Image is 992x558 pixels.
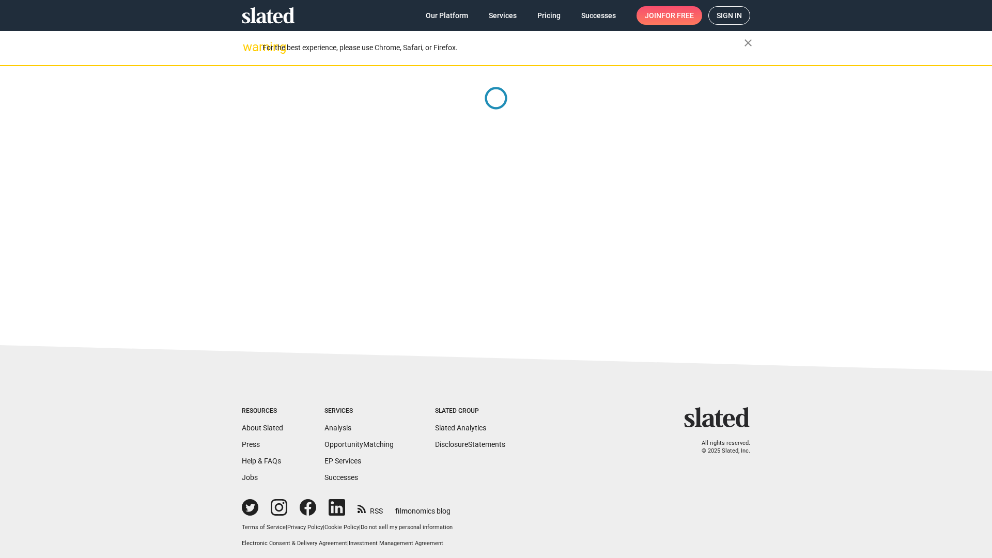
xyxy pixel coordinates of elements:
[349,540,443,547] a: Investment Management Agreement
[359,524,361,531] span: |
[242,440,260,448] a: Press
[262,41,744,55] div: For the best experience, please use Chrome, Safari, or Firefox.
[361,524,453,532] button: Do not sell my personal information
[489,6,517,25] span: Services
[324,524,359,531] a: Cookie Policy
[358,500,383,516] a: RSS
[324,440,394,448] a: OpportunityMatching
[742,37,754,49] mat-icon: close
[243,41,255,53] mat-icon: warning
[324,424,351,432] a: Analysis
[435,424,486,432] a: Slated Analytics
[324,407,394,415] div: Services
[324,457,361,465] a: EP Services
[708,6,750,25] a: Sign in
[581,6,616,25] span: Successes
[242,457,281,465] a: Help & FAQs
[529,6,569,25] a: Pricing
[481,6,525,25] a: Services
[417,6,476,25] a: Our Platform
[637,6,702,25] a: Joinfor free
[661,6,694,25] span: for free
[242,424,283,432] a: About Slated
[323,524,324,531] span: |
[426,6,468,25] span: Our Platform
[573,6,624,25] a: Successes
[347,540,349,547] span: |
[242,473,258,482] a: Jobs
[435,440,505,448] a: DisclosureStatements
[395,498,451,516] a: filmonomics blog
[537,6,561,25] span: Pricing
[717,7,742,24] span: Sign in
[324,473,358,482] a: Successes
[286,524,287,531] span: |
[645,6,694,25] span: Join
[242,540,347,547] a: Electronic Consent & Delivery Agreement
[395,507,408,515] span: film
[242,524,286,531] a: Terms of Service
[435,407,505,415] div: Slated Group
[691,440,750,455] p: All rights reserved. © 2025 Slated, Inc.
[242,407,283,415] div: Resources
[287,524,323,531] a: Privacy Policy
